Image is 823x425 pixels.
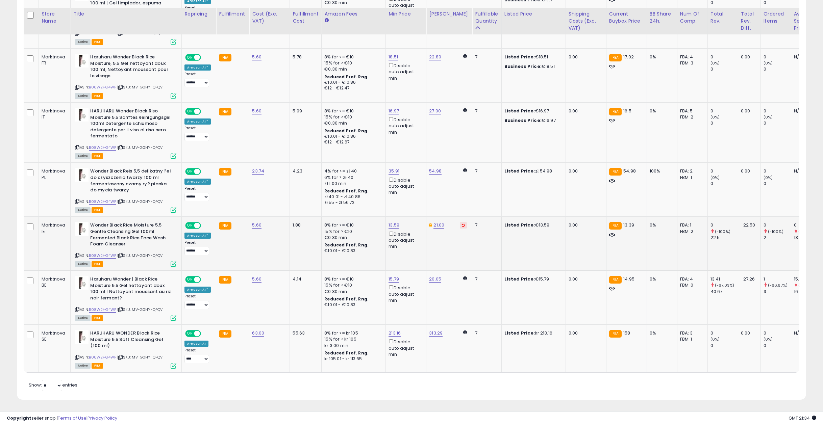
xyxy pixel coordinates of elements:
[324,330,380,336] div: 8% for <= kr 105
[504,54,535,60] b: Listed Price:
[429,108,441,114] a: 27.00
[117,84,163,90] span: | SKU: MV-G0HY-QFQV
[92,93,103,99] span: FBA
[219,168,231,176] small: FBA
[324,139,380,145] div: €12 - €12.67
[293,54,316,60] div: 5.78
[504,330,560,336] div: kr 213.16
[764,66,791,72] div: 0
[569,222,601,228] div: 0.00
[504,10,563,18] div: Listed Price
[475,10,498,25] div: Fulfillable Quantity
[90,54,172,81] b: Haruharu Wonder Black Rice Moisture, 5.5 Gel nettoyant doux 100 ml, Nettoyant moussant pour le vi...
[324,120,380,126] div: €0.30 min
[184,10,213,18] div: Repricing
[794,276,821,282] div: 15.96
[609,54,622,61] small: FBA
[741,168,755,174] div: 0.00
[7,415,31,421] strong: Copyright
[764,235,791,241] div: 2
[117,253,163,258] span: | SKU: MV-G0HY-QFQV
[186,109,195,114] span: ON
[650,10,674,25] div: BB Share 24h.
[609,276,622,284] small: FBA
[75,222,89,236] img: 31UkgJ13umL._SL40_.jpg
[75,39,91,45] span: All listings currently available for purchase on Amazon
[741,276,755,282] div: -27.26
[710,60,720,66] small: (0%)
[90,168,172,195] b: Wonder Black Reis 5,5 delikatny ?el do czyszczenia twarzy 100 ml fermentowany czarny ry? pianka d...
[75,93,91,99] span: All listings currently available for purchase on Amazon
[324,248,380,254] div: €10.01 - €10.83
[184,341,208,347] div: Amazon AI
[475,168,496,174] div: 7
[184,287,211,293] div: Amazon AI *
[90,222,172,249] b: Wonder Black Rice Moisture 5.5 Gentle Cleansing Gel 100ml Fermented Black Rice Face Wash Foam Cle...
[200,109,211,114] span: OFF
[680,222,702,228] div: FBA: 1
[75,153,91,159] span: All listings currently available for purchase on Amazon
[75,330,89,344] img: 31UkgJ13umL._SL40_.jpg
[324,242,369,248] b: Reduced Prof. Rng.
[90,108,172,141] b: HARUHARU Wonder Black Riso Moisture 5.5 Sanftes Reinigungsgel 100ml Detergente schiumoso detergen...
[324,350,369,356] b: Reduced Prof. Rng.
[186,331,195,337] span: ON
[89,84,116,90] a: B08W2HG4WP
[117,199,163,204] span: | SKU: MV-G0HY-QFQV
[504,54,560,60] div: €18.51
[184,186,211,202] div: Preset:
[200,55,211,60] span: OFF
[623,276,634,282] span: 14.95
[324,80,380,85] div: €10.01 - €10.86
[794,235,821,241] div: 13.39
[794,168,816,174] div: N/A
[186,277,195,283] span: ON
[88,415,117,421] a: Privacy Policy
[324,289,380,295] div: €0.30 min
[324,235,380,241] div: €0.30 min
[219,108,231,115] small: FBA
[710,276,738,282] div: 13.41
[794,108,816,114] div: N/A
[764,114,773,120] small: (0%)
[252,10,287,25] div: Cost (Exc. VAT)
[42,330,65,342] div: Marktnova SE
[710,289,738,295] div: 40.67
[764,343,791,349] div: 0
[89,199,116,205] a: B08W2HG4WP
[680,60,702,66] div: FBM: 3
[504,117,542,124] b: Business Price:
[764,54,791,60] div: 0
[764,181,791,187] div: 0
[680,330,702,336] div: FBA: 3
[42,276,65,288] div: Marktnova BE
[680,54,702,60] div: FBA: 4
[764,120,791,126] div: 0
[798,283,814,288] small: (-1.05%)
[389,276,399,283] a: 15.79
[764,168,791,174] div: 0
[504,117,560,124] div: €16.97
[429,54,441,60] a: 22.80
[184,72,211,87] div: Preset:
[324,168,380,174] div: 4% for <= zł 40
[680,336,702,342] div: FBM: 1
[75,168,89,182] img: 31UkgJ13umL._SL40_.jpg
[252,222,261,229] a: 5.60
[569,330,601,336] div: 0.00
[324,343,380,349] div: kr 3.00 min
[429,330,443,337] a: 313.29
[609,168,622,176] small: FBA
[794,330,816,336] div: N/A
[42,222,65,234] div: Marktnova IE
[710,337,720,342] small: (0%)
[324,276,380,282] div: 8% for <= €10
[764,276,791,282] div: 1
[117,145,163,150] span: | SKU: MV-G0HY-QFQV
[92,261,103,267] span: FBA
[715,283,734,288] small: (-67.03%)
[324,282,380,288] div: 15% for > €10
[475,222,496,228] div: 7
[764,10,788,25] div: Ordered Items
[768,229,783,234] small: (-100%)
